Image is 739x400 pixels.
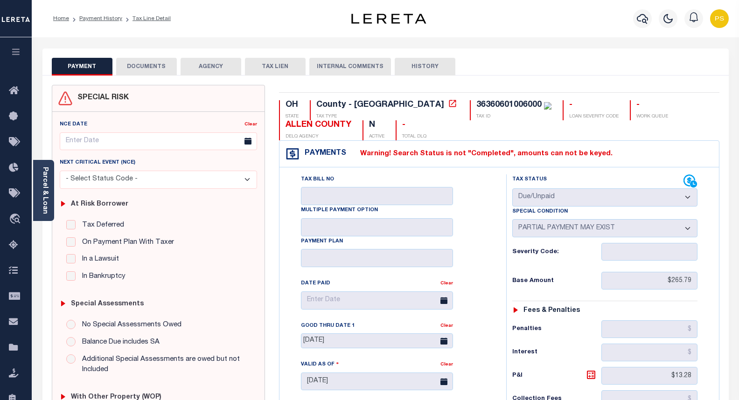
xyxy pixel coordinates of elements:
h6: Special Assessments [71,300,144,308]
label: NCE Date [60,121,87,129]
h6: Penalties [512,325,602,333]
h6: P&I [512,369,602,382]
p: DELQ AGENCY [286,133,351,140]
input: Enter Date [60,132,257,151]
div: ALLEN COUNTY [286,120,351,131]
h6: Base Amount [512,277,602,285]
a: Home [53,16,69,21]
p: WORK QUEUE [636,113,668,120]
h4: SPECIAL RISK [73,94,129,103]
button: INTERNAL COMMENTS [309,58,391,76]
button: AGENCY [181,58,241,76]
p: TAX TYPE [316,113,459,120]
h4: Payments [300,149,346,158]
div: - [569,100,619,110]
p: LOAN SEVERITY CODE [569,113,619,120]
label: Balance Due includes SA [77,337,160,348]
label: No Special Assessments Owed [77,320,181,331]
label: Good Thru Date 1 [301,322,355,330]
a: Parcel & Loan [42,167,48,214]
a: Payment History [79,16,122,21]
button: PAYMENT [52,58,112,76]
a: Clear [440,324,453,328]
button: TAX LIEN [245,58,306,76]
a: Clear [244,122,257,127]
i: travel_explore [9,214,24,226]
input: $ [601,367,697,385]
div: N [369,120,384,131]
input: Enter Date [301,333,453,348]
input: Enter Date [301,291,453,310]
h6: Fees & Penalties [523,307,580,315]
input: $ [601,344,697,361]
input: $ [601,320,697,338]
div: County - [GEOGRAPHIC_DATA] [316,101,444,109]
input: $ [601,272,697,290]
label: Payment Plan [301,238,343,246]
label: Special Condition [512,208,568,216]
h6: At Risk Borrower [71,200,128,208]
img: logo-dark.svg [351,14,426,24]
img: svg+xml;base64,PHN2ZyB4bWxucz0iaHR0cDovL3d3dy53My5vcmcvMjAwMC9zdmciIHBvaW50ZXItZXZlbnRzPSJub25lIi... [710,9,729,28]
h6: Severity Code: [512,248,602,256]
a: Tax Line Detail [132,16,171,21]
label: Tax Deferred [77,220,124,231]
label: On Payment Plan With Taxer [77,237,174,248]
label: Tax Status [512,176,547,184]
input: Enter Date [301,372,453,391]
h6: Interest [512,349,602,356]
button: HISTORY [395,58,455,76]
button: DOCUMENTS [116,58,177,76]
a: Clear [440,362,453,367]
p: TAX ID [476,113,551,120]
label: Next Critical Event (NCE) [60,159,135,167]
label: Tax Bill No [301,176,334,184]
p: TOTAL DLQ [402,133,426,140]
label: Date Paid [301,280,330,288]
div: - [402,120,426,131]
div: - [636,100,668,110]
div: OH [286,100,299,110]
img: check-icon-green.svg [544,102,551,110]
div: 36360601006000 [476,101,542,109]
label: Multiple Payment Option [301,207,378,214]
label: Warning! Search Status is not "Completed", amounts can not be keyed. [346,149,613,159]
p: STATE [286,113,299,120]
p: ACTIVE [369,133,384,140]
label: In Bankruptcy [77,271,125,282]
a: Clear [440,281,453,286]
label: Additional Special Assessments are owed but not Included [77,354,250,375]
label: In a Lawsuit [77,254,119,265]
label: Valid as Of [301,360,339,369]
